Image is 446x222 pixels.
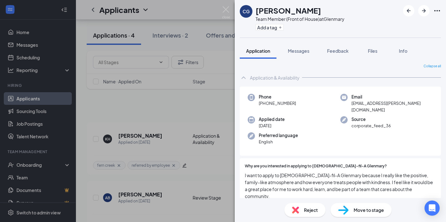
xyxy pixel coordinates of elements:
[259,139,298,145] span: English
[424,64,441,69] span: Collapse all
[433,7,441,15] svg: Ellipses
[278,26,282,29] svg: Plus
[259,123,285,129] span: [DATE]
[351,116,391,123] span: Source
[405,7,412,15] svg: ArrowLeftNew
[259,94,296,100] span: Phone
[420,7,428,15] svg: ArrowRight
[256,24,284,31] button: PlusAdd a tag
[259,100,296,106] span: [PHONE_NUMBER]
[250,75,300,81] div: Application & Availability
[240,74,247,81] svg: ChevronUp
[288,48,309,54] span: Messages
[403,5,414,16] button: ArrowLeftNew
[418,5,430,16] button: ArrowRight
[351,100,433,113] span: [EMAIL_ADDRESS][PERSON_NAME][DOMAIN_NAME]
[246,48,270,54] span: Application
[327,48,349,54] span: Feedback
[424,201,440,216] div: Open Intercom Messenger
[354,207,384,213] span: Move to stage
[259,132,298,139] span: Preferred language
[351,94,433,100] span: Email
[245,172,436,200] span: I want to apply to [DEMOGRAPHIC_DATA]-fil-A Glenmary because I really like the positive, family-l...
[368,48,377,54] span: Files
[399,48,407,54] span: Info
[256,5,321,16] h1: [PERSON_NAME]
[245,163,387,169] span: Why are you interested in applying to [DEMOGRAPHIC_DATA]-fil-A Glenmary?
[304,207,318,213] span: Reject
[243,8,250,15] div: CG
[351,123,391,129] span: corporate_feed_36
[256,16,344,22] div: Team Member (Front of House) at Glenmary
[259,116,285,123] span: Applied date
